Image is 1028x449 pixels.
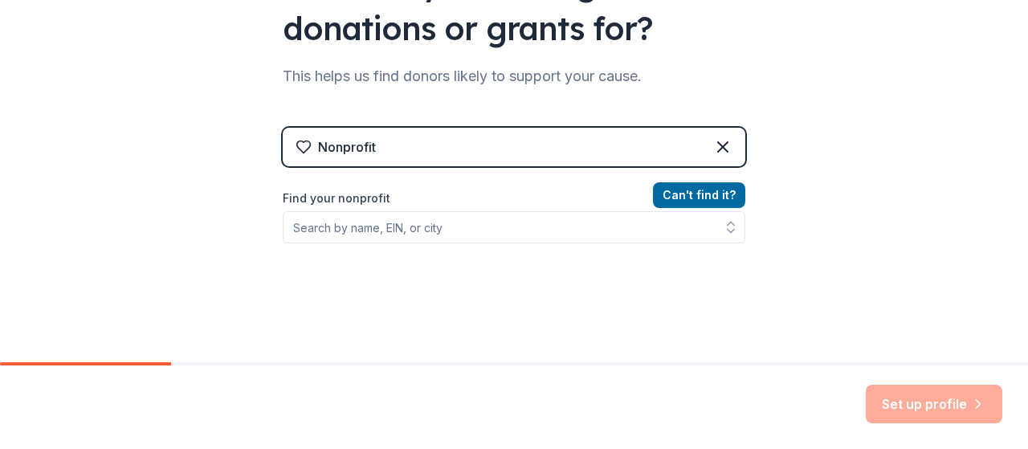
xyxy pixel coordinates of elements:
input: Search by name, EIN, or city [283,211,745,243]
div: Nonprofit [318,137,376,157]
label: Find your nonprofit [283,189,745,208]
button: Can't find it? [653,182,745,208]
div: This helps us find donors likely to support your cause. [283,63,745,89]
